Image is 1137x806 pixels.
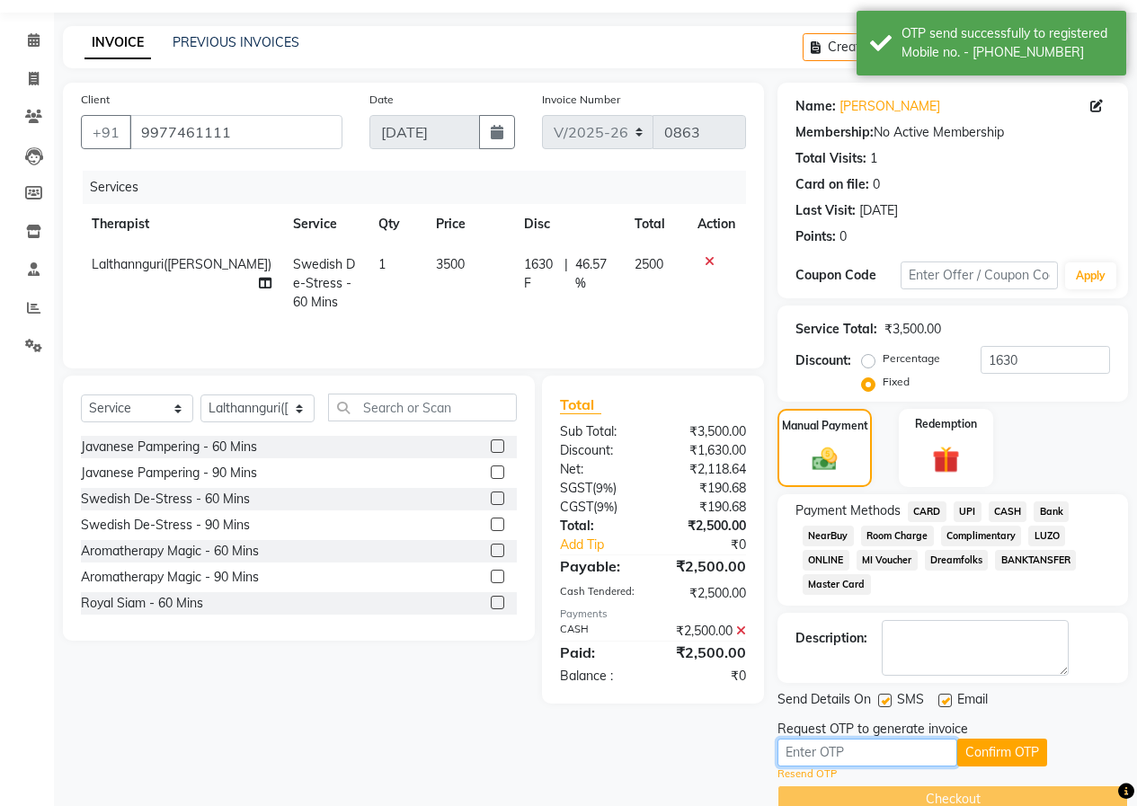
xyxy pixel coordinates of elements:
[653,667,759,686] div: ₹0
[803,574,871,595] span: Master Card
[1028,526,1065,546] span: LUZO
[81,568,259,587] div: Aromatherapy Magic - 90 Mins
[546,498,653,517] div: ( )
[1034,501,1069,522] span: Bank
[173,34,299,50] a: PREVIOUS INVOICES
[804,445,846,474] img: _cash.svg
[575,255,613,293] span: 46.57 %
[524,255,556,293] span: 1630 F
[908,501,946,522] span: CARD
[653,479,759,498] div: ₹190.68
[81,516,250,535] div: Swedish De-Stress - 90 Mins
[546,517,653,536] div: Total:
[425,204,514,244] th: Price
[915,416,977,432] label: Redemption
[92,256,271,272] span: Lalthannguri([PERSON_NAME])
[560,395,601,414] span: Total
[84,27,151,59] a: INVOICE
[546,536,671,554] a: Add Tip
[902,24,1113,62] div: OTP send successfully to registered Mobile no. - 919977461111
[653,441,759,460] div: ₹1,630.00
[546,422,653,441] div: Sub Total:
[839,97,940,116] a: [PERSON_NAME]
[368,204,424,244] th: Qty
[897,690,924,713] span: SMS
[883,350,940,367] label: Percentage
[546,584,653,603] div: Cash Tendered:
[546,460,653,479] div: Net:
[653,422,759,441] div: ₹3,500.00
[803,550,849,571] span: ONLINE
[81,594,203,613] div: Royal Siam - 60 Mins
[901,261,1058,289] input: Enter Offer / Coupon Code
[436,256,465,272] span: 3500
[671,536,759,554] div: ₹0
[546,555,653,577] div: Payable:
[924,443,968,476] img: _gift.svg
[803,526,854,546] span: NearBuy
[546,479,653,498] div: ( )
[560,499,593,515] span: CGST
[795,201,856,220] div: Last Visit:
[795,266,901,285] div: Coupon Code
[653,642,759,663] div: ₹2,500.00
[560,607,746,622] div: Payments
[777,766,837,782] a: Resend OTP
[1065,262,1116,289] button: Apply
[83,171,759,204] div: Services
[989,501,1027,522] span: CASH
[777,720,968,739] div: Request OTP to generate invoice
[542,92,620,108] label: Invoice Number
[81,204,282,244] th: Therapist
[129,115,342,149] input: Search by Name/Mobile/Email/Code
[81,464,257,483] div: Javanese Pampering - 90 Mins
[564,255,568,293] span: |
[546,441,653,460] div: Discount:
[81,92,110,108] label: Client
[596,481,613,495] span: 9%
[859,201,898,220] div: [DATE]
[995,550,1076,571] span: BANKTANSFER
[782,418,868,434] label: Manual Payment
[378,256,386,272] span: 1
[282,204,368,244] th: Service
[795,175,869,194] div: Card on file:
[861,526,934,546] span: Room Charge
[870,149,877,168] div: 1
[795,501,901,520] span: Payment Methods
[957,690,988,713] span: Email
[653,584,759,603] div: ₹2,500.00
[546,642,653,663] div: Paid:
[328,394,517,421] input: Search or Scan
[653,622,759,641] div: ₹2,500.00
[777,739,957,766] input: Enter OTP
[925,550,989,571] span: Dreamfolks
[81,490,250,509] div: Swedish De-Stress - 60 Mins
[795,227,836,246] div: Points:
[839,227,847,246] div: 0
[795,320,877,339] div: Service Total:
[795,149,866,168] div: Total Visits:
[957,739,1047,766] button: Confirm OTP
[653,460,759,479] div: ₹2,118.64
[795,629,867,648] div: Description:
[653,517,759,536] div: ₹2,500.00
[884,320,941,339] div: ₹3,500.00
[795,123,1110,142] div: No Active Membership
[635,256,663,272] span: 2500
[653,555,759,577] div: ₹2,500.00
[546,622,653,641] div: CASH
[857,550,918,571] span: MI Voucher
[624,204,687,244] th: Total
[883,374,910,390] label: Fixed
[687,204,746,244] th: Action
[954,501,982,522] span: UPI
[795,123,874,142] div: Membership:
[369,92,394,108] label: Date
[81,115,131,149] button: +91
[81,542,259,561] div: Aromatherapy Magic - 60 Mins
[777,690,871,713] span: Send Details On
[653,498,759,517] div: ₹190.68
[795,351,851,370] div: Discount:
[293,256,355,310] span: Swedish De-Stress - 60 Mins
